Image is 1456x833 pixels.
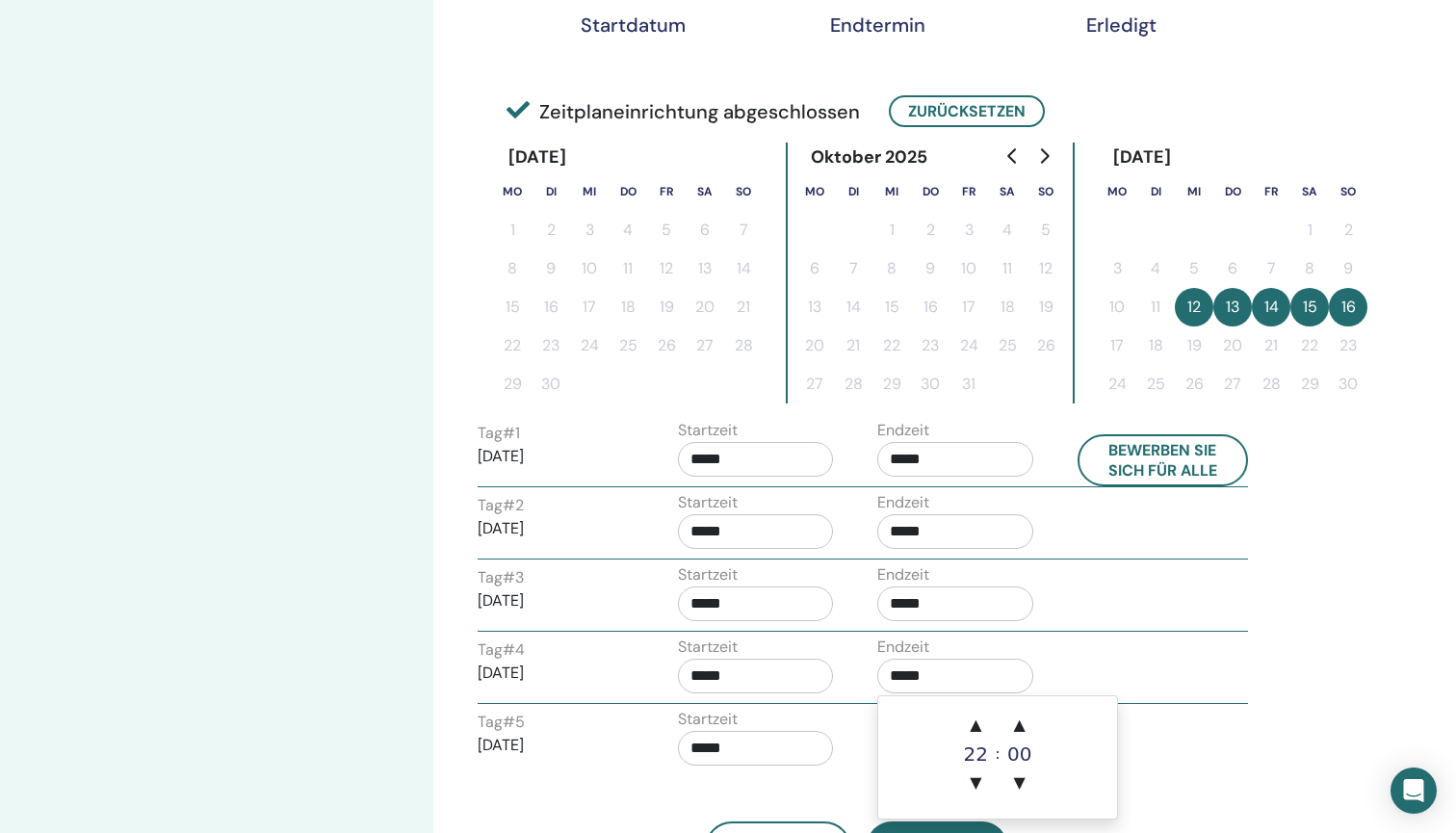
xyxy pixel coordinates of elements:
button: 6 [795,249,834,288]
button: 9 [1329,249,1367,288]
button: 11 [988,249,1027,288]
th: Donnerstag [609,172,647,211]
button: 27 [1213,365,1252,403]
button: 26 [1175,365,1213,403]
th: Sonntag [1027,172,1065,211]
th: Freitag [1252,172,1290,211]
th: Mittwoch [1175,172,1213,211]
button: 15 [1290,288,1329,326]
button: Go to previous month [998,137,1028,175]
button: 22 [1290,326,1329,365]
button: 10 [570,249,609,288]
th: Mittwoch [570,172,609,211]
button: 26 [647,326,686,365]
button: 10 [949,249,988,288]
button: 4 [988,211,1027,249]
label: Tag # 3 [478,566,524,589]
th: Freitag [647,172,686,211]
button: 29 [493,365,532,403]
button: 6 [686,211,724,249]
span: ▲ [1001,706,1039,744]
label: Startzeit [678,419,738,442]
button: 19 [647,288,686,326]
div: Erledigt [1073,13,1169,37]
span: ▼ [956,764,995,802]
th: Samstag [988,172,1027,211]
div: [DATE] [1098,143,1187,172]
div: 22 [956,744,995,764]
button: 28 [724,326,763,365]
button: 21 [724,288,763,326]
button: 2 [911,211,949,249]
p: [DATE] [478,517,634,540]
button: 12 [1027,249,1065,288]
button: Go to next month [1028,137,1059,175]
button: 20 [795,326,834,365]
button: 3 [949,211,988,249]
span: ▼ [1001,764,1039,802]
div: Endtermin [829,13,925,37]
button: 20 [686,288,724,326]
button: 23 [532,326,570,365]
button: 1 [872,211,911,249]
button: 5 [1027,211,1065,249]
th: Dienstag [834,172,872,211]
button: 16 [911,288,949,326]
button: 19 [1027,288,1065,326]
th: Montag [1098,172,1136,211]
button: 24 [1098,365,1136,403]
button: 15 [493,288,532,326]
div: Startdatum [581,13,677,37]
button: 21 [1252,326,1290,365]
button: 25 [609,326,647,365]
label: Tag # 2 [478,494,524,517]
button: 26 [1027,326,1065,365]
th: Donnerstag [911,172,949,211]
button: 25 [1136,365,1175,403]
button: 12 [1175,288,1213,326]
button: 28 [1252,365,1290,403]
button: 14 [724,249,763,288]
button: 4 [1136,249,1175,288]
button: 30 [911,365,949,403]
label: Startzeit [678,563,738,586]
button: 2 [532,211,570,249]
div: [DATE] [493,143,583,172]
button: 29 [872,365,911,403]
button: 22 [493,326,532,365]
button: 3 [570,211,609,249]
button: 3 [1098,249,1136,288]
p: [DATE] [478,445,634,468]
label: Endzeit [877,636,929,659]
th: Sonntag [1329,172,1367,211]
button: 27 [795,365,834,403]
button: 6 [1213,249,1252,288]
button: 17 [570,288,609,326]
th: Samstag [686,172,724,211]
button: 24 [949,326,988,365]
button: 30 [532,365,570,403]
button: 17 [1098,326,1136,365]
button: 16 [532,288,570,326]
button: 9 [532,249,570,288]
label: Tag # 1 [478,422,520,445]
button: 14 [834,288,872,326]
button: 31 [949,365,988,403]
label: Startzeit [678,708,738,731]
button: 28 [834,365,872,403]
button: 8 [493,249,532,288]
button: 17 [949,288,988,326]
button: 18 [1136,326,1175,365]
button: 18 [609,288,647,326]
button: 1 [493,211,532,249]
button: 4 [609,211,647,249]
th: Samstag [1290,172,1329,211]
button: Bewerben Sie sich für alle [1078,434,1249,486]
th: Donnerstag [1213,172,1252,211]
p: [DATE] [478,589,634,612]
span: ▲ [956,706,995,744]
label: Tag # 4 [478,638,525,662]
div: : [995,706,1000,802]
th: Dienstag [1136,172,1175,211]
label: Startzeit [678,491,738,514]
